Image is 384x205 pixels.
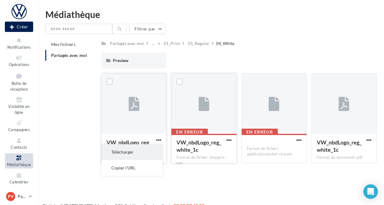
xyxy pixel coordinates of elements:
[5,153,33,168] a: Médiathèque
[5,136,33,151] a: Contacts
[102,160,162,176] button: Copier l'URL
[5,22,33,32] div: Nouvelle campagne
[9,180,29,185] span: Calendrier
[5,95,33,116] a: Visibilité en ligne
[176,139,221,153] span: VW_nbdLogo_reg_white_1c
[45,10,377,19] div: Médiathèque
[171,129,208,135] div: En erreur
[51,53,87,58] span: Partagés avec moi
[113,58,128,63] span: Preview
[7,45,31,50] span: Notifications
[176,155,231,166] div: Format du fichier: image/x-eps
[164,40,180,47] div: 01_Print
[363,184,378,199] div: Open Intercom Messenger
[242,129,278,135] div: En erreur
[102,144,162,160] button: Télécharger
[5,22,33,32] button: Créer
[8,104,30,115] span: Visibilité en ligne
[216,40,234,47] div: 04_White
[5,53,33,68] a: Opérations
[247,146,302,157] div: Format du fichier: application/octet-stream
[129,24,165,34] button: Filtrer par
[5,191,33,202] a: PV Partenaire VW
[5,118,33,133] a: Campagnes
[9,62,29,67] span: Opérations
[188,40,209,47] div: 01_Regular
[11,145,27,150] span: Contacts
[317,139,361,153] span: VW_nbdLogo_reg_white_1c
[106,139,151,153] span: VW_nbdLogo_reg_white_1c
[110,40,144,47] div: Partagés avec moi
[8,193,14,200] span: PV
[5,71,33,93] a: Boîte de réception
[51,42,75,47] span: Mes fichiers
[317,155,372,160] div: Format du document: pdf
[10,81,28,92] span: Boîte de réception
[151,39,156,48] div: ...
[18,193,26,200] p: Partenaire VW
[8,127,30,132] span: Campagnes
[5,171,33,186] a: Calendrier
[5,36,33,51] button: Notifications
[7,162,31,167] span: Médiathèque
